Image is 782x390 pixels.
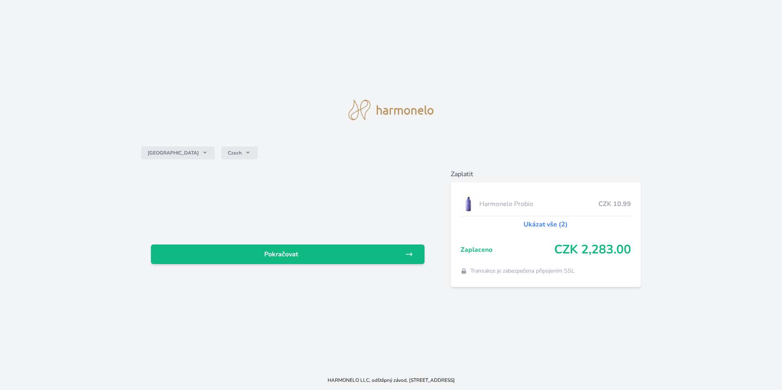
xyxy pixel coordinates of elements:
[141,146,215,159] button: [GEOGRAPHIC_DATA]
[461,194,476,214] img: CLEAN_PROBIO_se_stinem_x-lo.jpg
[451,169,641,179] h6: Zaplatit
[157,249,405,259] span: Pokračovat
[554,242,631,257] span: CZK 2,283.00
[228,150,242,156] span: Czech
[470,267,575,275] span: Transakce je zabezpečena připojením SSL
[479,199,598,209] span: Harmonelo Probio
[148,150,199,156] span: [GEOGRAPHIC_DATA]
[151,244,425,264] a: Pokračovat
[348,100,434,120] img: logo.svg
[598,199,631,209] span: CZK 10.99
[221,146,258,159] button: Czech
[524,220,568,229] a: Ukázat vše (2)
[461,245,554,255] span: Zaplaceno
